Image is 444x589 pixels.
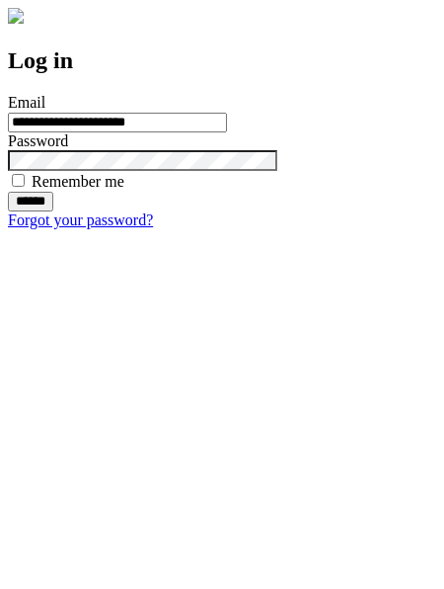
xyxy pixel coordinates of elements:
a: Forgot your password? [8,211,153,228]
label: Password [8,132,68,149]
label: Remember me [32,173,124,190]
img: logo-4e3dc11c47720685a147b03b5a06dd966a58ff35d612b21f08c02c0306f2b779.png [8,8,24,24]
h2: Log in [8,47,436,74]
label: Email [8,94,45,111]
